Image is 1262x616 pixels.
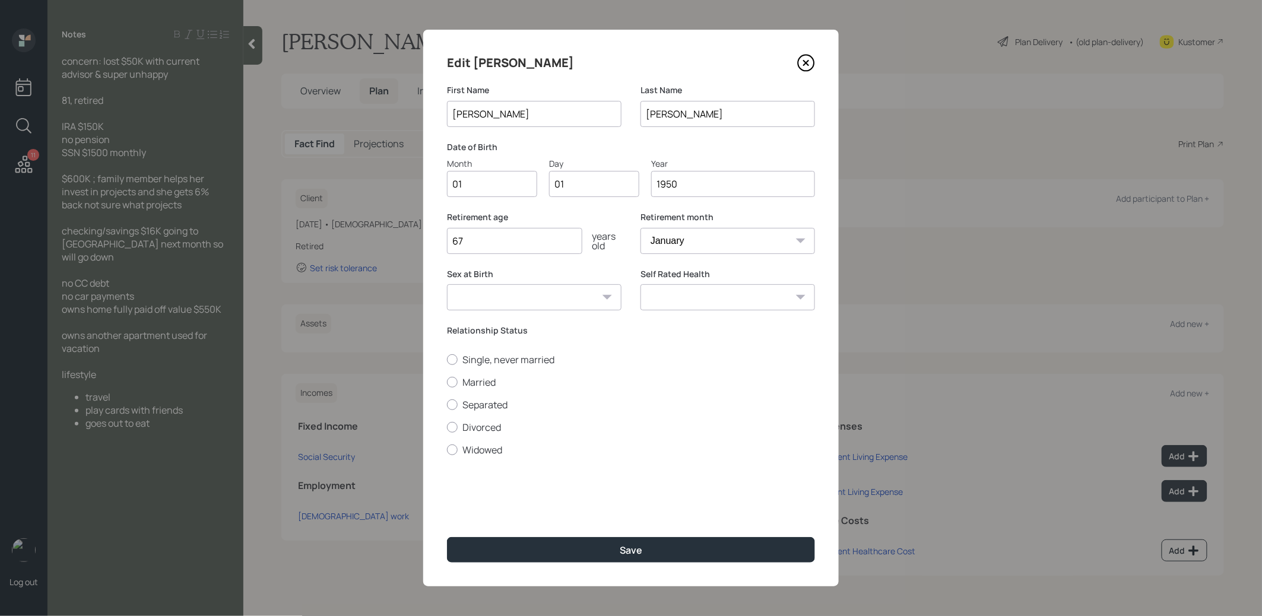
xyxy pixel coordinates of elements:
[447,376,815,389] label: Married
[447,398,815,411] label: Separated
[549,171,639,197] input: Day
[447,325,815,336] label: Relationship Status
[447,53,574,72] h4: Edit [PERSON_NAME]
[447,171,537,197] input: Month
[447,421,815,434] label: Divorced
[447,84,622,96] label: First Name
[620,544,642,557] div: Save
[447,211,622,223] label: Retirement age
[640,84,815,96] label: Last Name
[651,157,815,170] div: Year
[549,157,639,170] div: Day
[447,537,815,563] button: Save
[447,141,815,153] label: Date of Birth
[447,443,815,456] label: Widowed
[447,353,815,366] label: Single, never married
[651,171,815,197] input: Year
[640,268,815,280] label: Self Rated Health
[640,211,815,223] label: Retirement month
[582,231,622,250] div: years old
[447,268,622,280] label: Sex at Birth
[447,157,537,170] div: Month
